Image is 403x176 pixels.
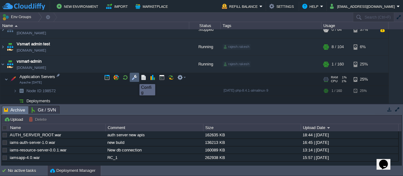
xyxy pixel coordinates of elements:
a: [DOMAIN_NAME] [17,47,46,54]
span: [DATE]-php-8.4.1-almalinux-9 [224,88,268,92]
span: Git / SVN [31,106,56,114]
div: 13:14 | [DATE] [301,146,398,154]
img: AMDAwAAAACH5BAEAAAAALAAAAAABAAEAAAICRAEAOw== [6,38,14,55]
span: Apache [DATE] [20,81,42,84]
img: CloudJiffy [2,3,45,10]
button: Upload [4,116,25,122]
img: AMDAwAAAACH5BAEAAAAALAAAAAABAAEAAAICRAEAOw== [0,38,5,55]
div: 18:44 | [DATE] [301,131,398,139]
img: AMDAwAAAACH5BAEAAAAALAAAAAABAAEAAAICRAEAOw== [9,73,17,86]
div: Config [141,85,154,95]
div: 15:57 | [DATE] [301,154,398,161]
div: Usage [322,22,388,29]
a: iams-resource-server-0.0.1.war [10,148,66,152]
img: AMDAwAAAACH5BAEAAAAALAAAAAABAAEAAAICRAEAOw== [13,86,17,96]
div: Stopped [189,21,221,38]
span: Archive [4,106,25,114]
a: Application ServersApache [DATE] [19,74,56,79]
div: Status [190,22,220,29]
div: Running [189,38,221,55]
div: auth server new apis [106,131,203,139]
a: Node ID:198572 [26,88,57,94]
div: new build [106,139,203,146]
div: Tags [221,22,321,29]
a: iams-auth-server-1.0.war [10,140,55,145]
div: No active tasks [8,166,47,176]
a: AUTH_SERVER_ROOT.war [10,133,61,137]
a: Deployments [26,98,51,104]
div: Name [1,22,189,29]
button: Import [106,3,130,10]
img: AMDAwAAAACH5BAEAAAAALAAAAAABAAEAAAICRAEAOw== [0,21,5,38]
div: 136213 KB [203,139,300,146]
iframe: chat widget [377,151,397,170]
div: 0 / 64 [332,21,342,38]
a: [DOMAIN_NAME] [17,30,46,36]
div: 25% [354,56,374,73]
img: AMDAwAAAACH5BAEAAAAALAAAAAABAAEAAAICRAEAOw== [0,56,5,73]
div: Running [189,56,221,73]
div: RC_1 [106,154,203,161]
button: Deployment Manager [50,167,95,174]
span: CPU [331,79,338,83]
div: 25% [354,73,374,86]
span: RAM [331,76,338,79]
img: AMDAwAAAACH5BAEAAAAALAAAAAABAAEAAAICRAEAOw== [6,21,14,38]
a: [DOMAIN_NAME] [17,65,46,71]
div: Upload Date [301,124,398,131]
img: AMDAwAAAACH5BAEAAAAALAAAAAABAAEAAAICRAEAOw== [15,25,18,27]
button: Delete [29,116,48,122]
img: AMDAwAAAACH5BAEAAAAALAAAAAABAAEAAAICRAEAOw== [6,56,14,73]
span: 198572 [26,88,57,94]
span: 1% [340,76,347,79]
a: Vsmart admin test [17,41,50,47]
div: 1 / 160 [332,86,342,96]
div: 160089 KB [203,146,300,154]
div: 16:45 | [DATE] [301,139,398,146]
div: 262938 KB [203,154,300,161]
img: AMDAwAAAACH5BAEAAAAALAAAAAABAAEAAAICRAEAOw== [17,86,26,96]
a: vsmart-admin [17,58,42,65]
div: Name [9,124,105,131]
div: 162635 KB [203,131,300,139]
a: iamsapp-4.0.war [10,155,40,160]
span: Application Servers [19,74,56,79]
button: Refill Balance [222,3,259,10]
button: New Environment [57,3,100,10]
div: Comment [106,124,203,131]
div: rajesh.rakesh [223,61,251,67]
div: Size [204,124,301,131]
div: rajesh.rakesh [223,44,251,50]
span: 1% [340,79,346,83]
button: Help [302,3,320,10]
div: 8 / 104 [332,38,344,55]
img: AMDAwAAAACH5BAEAAAAALAAAAAABAAEAAAICRAEAOw== [4,73,8,86]
div: 25% [354,86,374,96]
span: Node ID: [26,88,43,93]
button: Marketplace [135,3,170,10]
div: 1 / 160 [332,56,344,73]
div: 6% [354,38,374,55]
div: New db connection [106,146,203,154]
button: [EMAIL_ADDRESS][DOMAIN_NAME] [330,3,397,10]
button: Env Groups [2,13,33,21]
img: AMDAwAAAACH5BAEAAAAALAAAAAABAAEAAAICRAEAOw== [13,96,17,106]
div: 37% [354,21,374,38]
img: AMDAwAAAACH5BAEAAAAALAAAAAABAAEAAAICRAEAOw== [17,96,26,106]
button: Settings [269,3,296,10]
